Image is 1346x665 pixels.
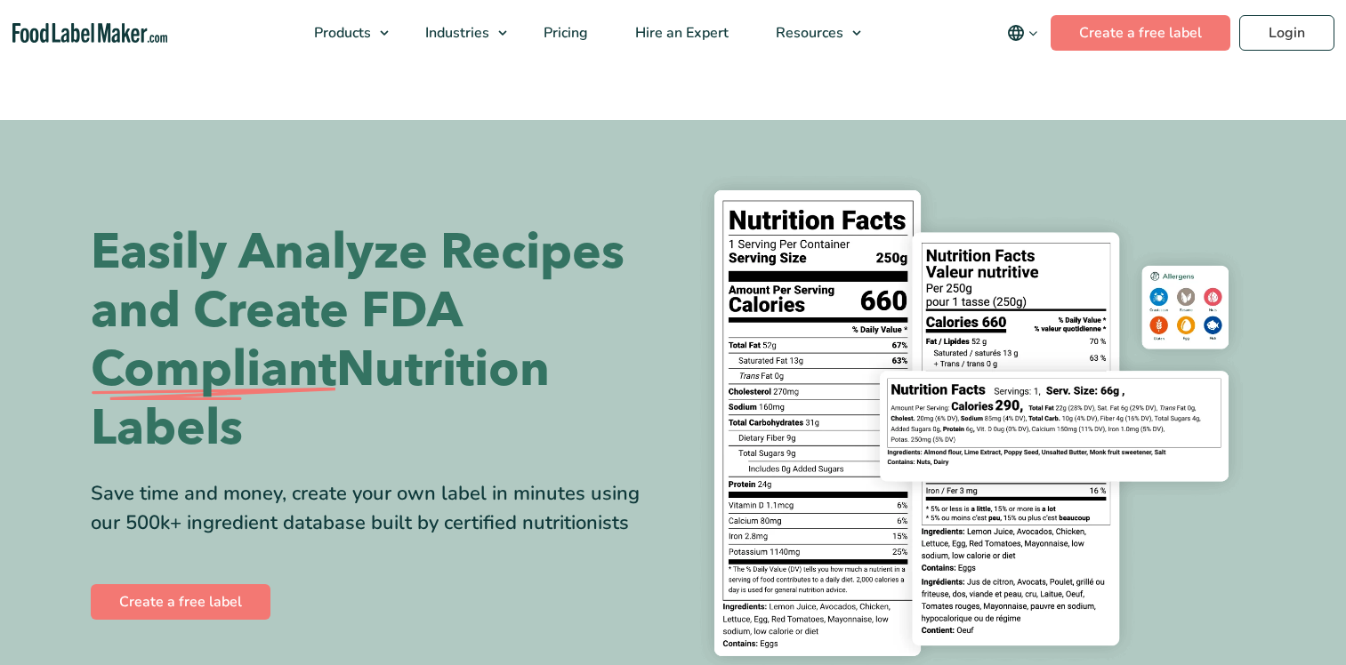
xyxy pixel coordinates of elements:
[91,584,270,620] a: Create a free label
[770,23,845,43] span: Resources
[538,23,590,43] span: Pricing
[91,479,660,538] div: Save time and money, create your own label in minutes using our 500k+ ingredient database built b...
[630,23,730,43] span: Hire an Expert
[309,23,373,43] span: Products
[420,23,491,43] span: Industries
[1239,15,1334,51] a: Login
[1051,15,1230,51] a: Create a free label
[91,223,660,458] h1: Easily Analyze Recipes and Create FDA Nutrition Labels
[91,341,336,399] span: Compliant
